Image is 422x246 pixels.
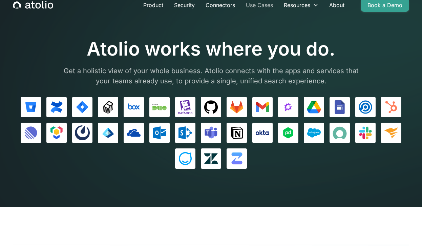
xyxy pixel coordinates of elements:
[284,1,310,9] div: Resources
[13,1,53,9] a: home
[59,66,363,86] p: Get a holistic view of your whole business. Atolio connects with the apps and services that your ...
[59,38,363,60] h1: Atolio works where you do.
[388,213,422,246] iframe: Chat Widget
